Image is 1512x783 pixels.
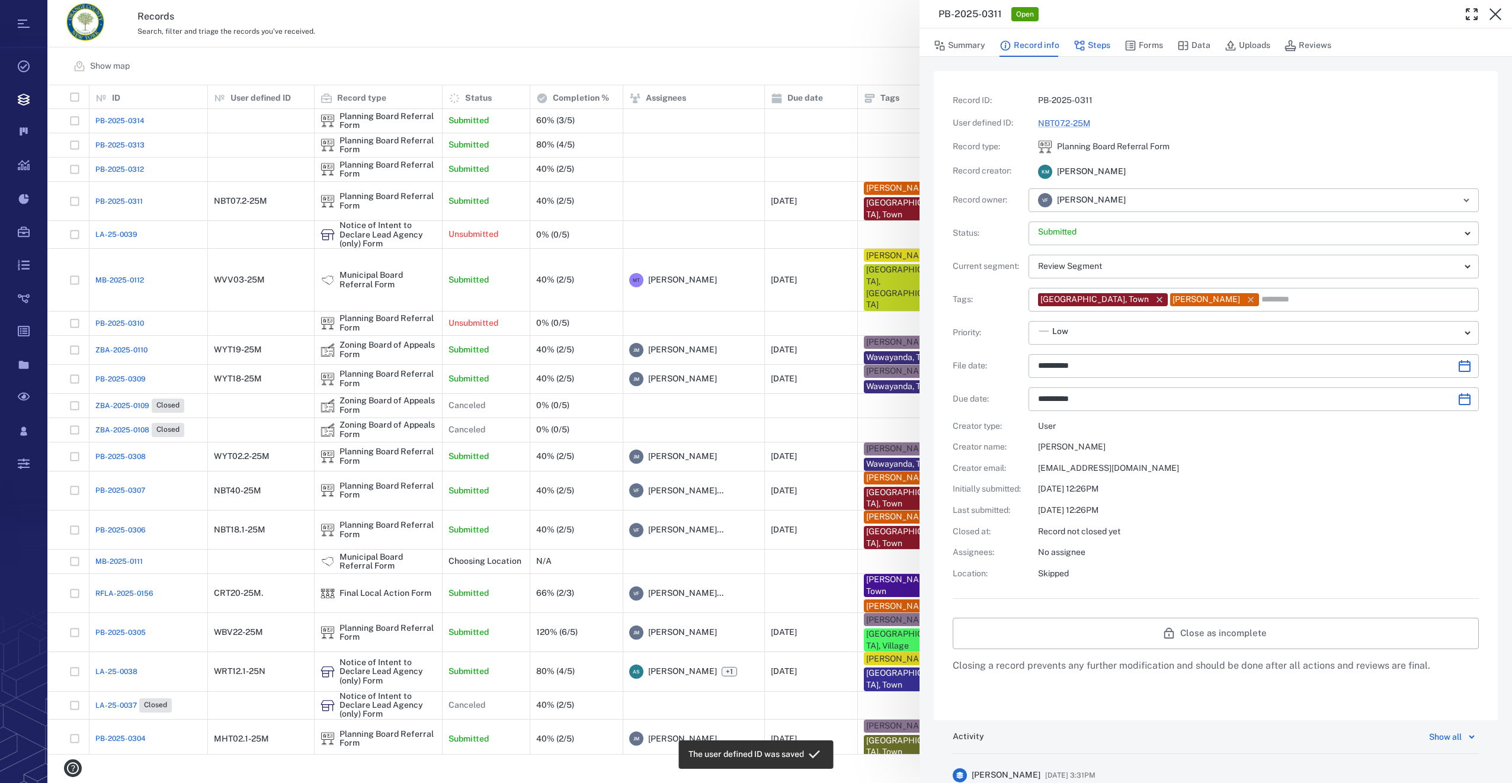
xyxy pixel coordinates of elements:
p: Creator email : [953,463,1024,474]
p: Initially submitted : [953,483,1024,495]
button: Uploads [1225,34,1270,57]
p: [DATE] 12:26PM [1038,483,1479,495]
p: Last submitted : [953,505,1024,516]
p: Location : [953,568,1024,580]
button: Reviews [1284,34,1331,57]
p: Planning Board Referral Form [1057,141,1170,153]
p: [DATE] 12:26PM [1038,505,1479,516]
p: Status : [953,227,1024,239]
button: Data [1177,34,1210,57]
div: Show all [1429,730,1462,744]
p: Record type : [953,141,1024,153]
p: Tags : [953,294,1024,306]
p: PB-2025-0311 [1038,95,1479,107]
button: Record info [1000,34,1059,57]
div: K M [1038,165,1052,179]
button: Close [1484,2,1507,26]
p: Closed at : [953,526,1024,538]
div: V F [1038,193,1052,207]
p: Skipped [1038,568,1479,580]
p: Creator name : [953,441,1024,453]
button: Forms [1125,34,1163,57]
p: Current segment : [953,261,1024,272]
h6: Activity [953,731,984,743]
h3: PB-2025-0311 [938,7,1002,21]
body: Rich Text Area. Press ALT-0 for help. [9,9,515,20]
span: [DATE] 3:31PM [1045,768,1095,782]
button: Summary [934,34,985,57]
a: NBT07.2-25M [1038,118,1090,128]
p: Closing a record prevents any further modification and should be done after all actions and revie... [953,659,1479,673]
p: User defined ID : [953,117,1024,129]
p: Due date : [953,393,1024,405]
p: Creator type : [953,421,1024,432]
p: [EMAIL_ADDRESS][DOMAIN_NAME] [1038,463,1479,474]
button: Close as incomplete [953,618,1479,649]
button: Choose date, selected date is Sep 17, 2025 [1453,387,1476,411]
p: Priority : [953,327,1024,339]
span: Low [1052,326,1068,338]
span: Help [27,8,51,19]
img: icon Planning Board Referral Form [1038,140,1052,154]
p: File date : [953,360,1024,372]
p: Assignees : [953,547,1024,559]
p: Record ID : [953,95,1024,107]
button: Open [1458,192,1475,208]
span: [PERSON_NAME] [972,769,1040,781]
p: Record owner : [953,194,1024,206]
button: Choose date, selected date is Aug 18, 2025 [1453,354,1476,378]
div: [GEOGRAPHIC_DATA], Town [1040,294,1149,306]
p: User [1038,421,1479,432]
p: Record not closed yet [1038,526,1479,538]
button: Toggle Fullscreen [1460,2,1484,26]
p: [PERSON_NAME] [1038,441,1479,453]
div: Planning Board Referral Form [1038,140,1052,154]
button: Steps [1074,34,1110,57]
span: [PERSON_NAME] [1057,194,1126,206]
div: [PERSON_NAME] [1173,294,1240,306]
span: Review Segment [1038,261,1102,271]
p: Submitted [1038,226,1460,238]
span: [PERSON_NAME] [1057,166,1126,178]
span: Open [1014,9,1036,20]
p: No assignee [1038,547,1479,559]
p: Record creator : [953,165,1024,177]
div: The user defined ID was saved [688,744,804,765]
